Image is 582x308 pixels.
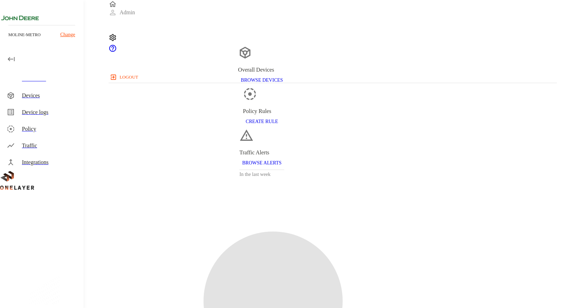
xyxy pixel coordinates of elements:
a: logout [109,72,557,83]
h3: In the last week [239,170,284,179]
span: Support Portal [109,48,117,54]
a: onelayer-support [109,48,117,54]
button: BROWSE ALERTS [239,157,284,170]
a: BROWSE ALERTS [239,160,284,165]
button: CREATE RULE [243,115,281,128]
button: logout [109,72,141,83]
div: Traffic Alerts [239,148,284,157]
div: Policy Rules [243,107,281,115]
a: CREATE RULE [243,118,281,124]
p: Admin [120,8,135,17]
